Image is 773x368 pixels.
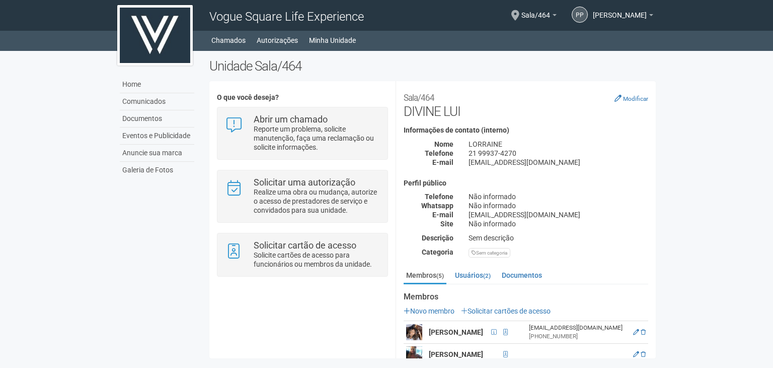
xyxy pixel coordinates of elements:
strong: E-mail [432,158,453,166]
a: Solicitar cartão de acesso Solicite cartões de acesso para funcionários ou membros da unidade. [225,241,379,269]
small: Sala/464 [404,93,434,103]
a: Galeria de Fotos [120,162,194,178]
a: Novo membro [404,307,454,315]
div: [EMAIL_ADDRESS][DOMAIN_NAME] [529,324,627,332]
div: [PHONE_NUMBER] [529,332,627,341]
a: Excluir membro [641,329,646,336]
strong: [PERSON_NAME] [429,350,483,358]
strong: Membros [404,292,648,301]
strong: Descrição [422,234,453,242]
div: Sem categoria [469,248,510,258]
h2: Unidade Sala/464 [209,58,656,74]
a: Solicitar cartões de acesso [461,307,551,315]
p: Solicite cartões de acesso para funcionários ou membros da unidade. [254,251,380,269]
p: Reporte um problema, solicite manutenção, faça uma reclamação ou solicite informações. [254,125,380,152]
span: Vogue Square Life Experience [209,10,364,24]
div: Não informado [461,192,656,201]
a: Abrir um chamado Reporte um problema, solicite manutenção, faça uma reclamação ou solicite inform... [225,115,379,152]
a: Eventos e Publicidade [120,128,194,145]
a: Documentos [120,110,194,128]
strong: E-mail [432,211,453,219]
img: user.png [406,346,422,362]
strong: Site [440,220,453,228]
a: Anuncie sua marca [120,145,194,162]
strong: Whatsapp [421,202,453,210]
strong: Telefone [425,193,453,201]
a: Solicitar uma autorização Realize uma obra ou mudança, autorize o acesso de prestadores de serviç... [225,178,379,215]
a: Modificar [614,94,648,102]
h4: Perfil público [404,179,648,187]
a: Sala/464 [521,13,557,21]
strong: Nome [434,140,453,148]
a: Autorizações [257,33,298,47]
div: [EMAIL_ADDRESS][DOMAIN_NAME] [461,158,656,167]
a: Editar membro [633,329,639,336]
img: logo.jpg [117,5,193,66]
span: Sala/464 [521,2,550,19]
a: Usuários(2) [452,268,493,283]
h4: Informações de contato (interno) [404,127,648,134]
a: Excluir membro [641,351,646,358]
small: (2) [483,272,491,279]
div: LORRAINE [461,140,656,149]
small: Modificar [623,95,648,102]
small: (5) [436,272,444,279]
strong: Telefone [425,149,453,157]
strong: Solicitar uma autorização [254,177,355,188]
img: user.png [406,324,422,340]
strong: [PERSON_NAME] [429,328,483,336]
strong: Solicitar cartão de acesso [254,240,356,251]
div: Sem descrição [461,233,656,242]
a: Documentos [499,268,545,283]
a: Minha Unidade [309,33,356,47]
h4: O que você deseja? [217,94,388,101]
a: Comunicados [120,93,194,110]
p: Realize uma obra ou mudança, autorize o acesso de prestadores de serviço e convidados para sua un... [254,188,380,215]
a: Chamados [211,33,246,47]
div: 21 99937-4270 [461,149,656,158]
div: Não informado [461,201,656,210]
h2: DIVINE LUI [404,89,648,119]
strong: Categoria [422,248,453,256]
strong: Abrir um chamado [254,114,328,125]
a: Home [120,76,194,93]
a: Membros(5) [404,268,446,284]
a: [PERSON_NAME] [593,13,653,21]
a: PP [572,7,588,23]
div: [EMAIL_ADDRESS][DOMAIN_NAME] [461,210,656,219]
span: Patrick Peloso Pereira Figueiredo [593,2,647,19]
a: Editar membro [633,351,639,358]
div: Não informado [461,219,656,228]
